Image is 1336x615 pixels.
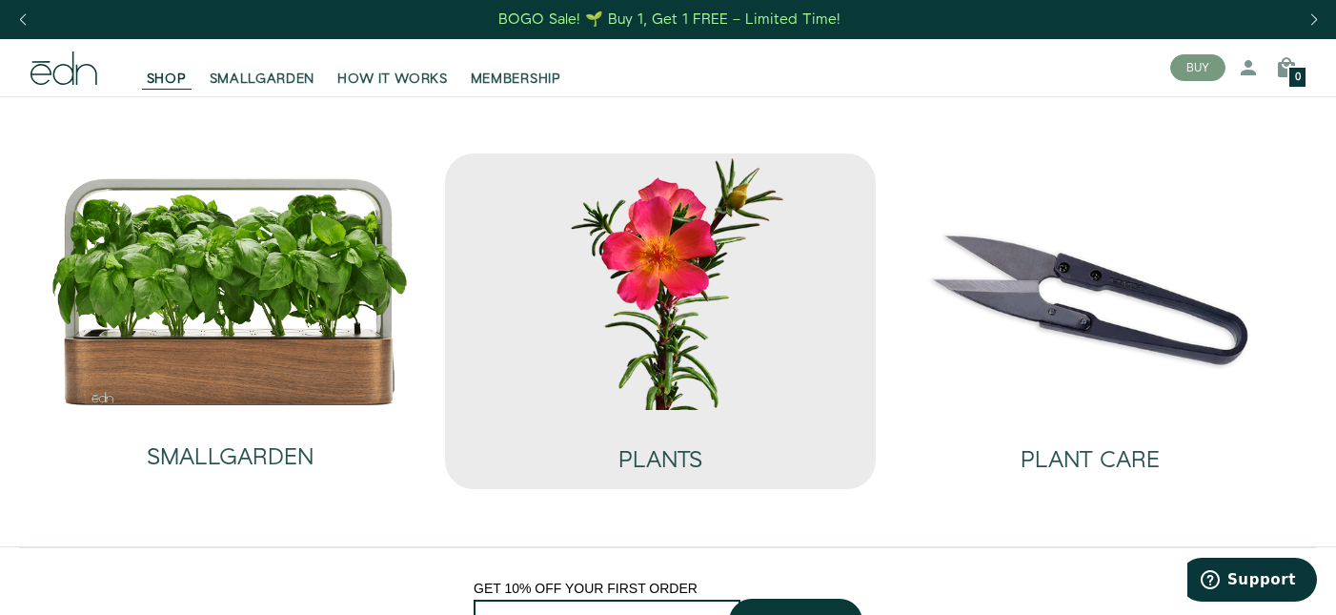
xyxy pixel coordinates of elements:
[1187,558,1317,605] iframe: Opens a widget where you can find more information
[147,445,314,470] h2: SMALLGARDEN
[337,70,447,89] span: HOW IT WORKS
[618,448,702,473] h2: PLANTS
[497,5,843,34] a: BOGO Sale! 🌱 Buy 1, Get 1 FREE – Limited Time!
[147,70,187,89] span: SHOP
[135,47,198,89] a: SHOP
[498,10,840,30] div: BOGO Sale! 🌱 Buy 1, Get 1 FREE – Limited Time!
[1295,72,1301,83] span: 0
[891,410,1290,488] a: PLANT CARE
[459,47,573,89] a: MEMBERSHIP
[51,407,410,485] a: SMALLGARDEN
[1170,54,1225,81] button: BUY
[326,47,458,89] a: HOW IT WORKS
[460,410,860,488] a: PLANTS
[471,70,561,89] span: MEMBERSHIP
[210,70,315,89] span: SMALLGARDEN
[198,47,327,89] a: SMALLGARDEN
[474,581,698,596] span: GET 10% OFF YOUR FIRST ORDER
[1021,448,1160,473] h2: PLANT CARE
